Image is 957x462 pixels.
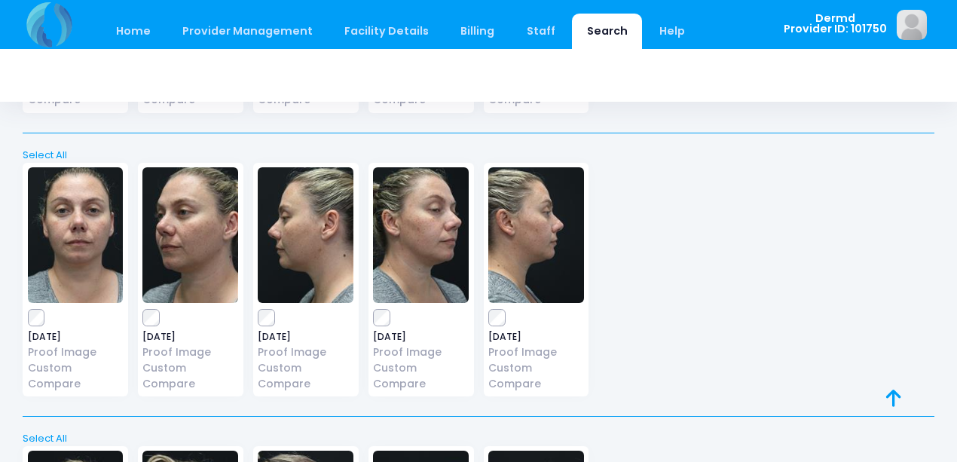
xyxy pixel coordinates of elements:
[28,344,124,360] a: Proof Image
[373,360,469,392] a: Custom Compare
[897,10,927,40] img: image
[446,14,509,49] a: Billing
[258,167,353,303] img: image
[373,344,469,360] a: Proof Image
[142,167,238,303] img: image
[488,332,584,341] span: [DATE]
[373,167,469,303] img: image
[258,344,353,360] a: Proof Image
[645,14,700,49] a: Help
[101,14,165,49] a: Home
[512,14,570,49] a: Staff
[142,360,238,392] a: Custom Compare
[18,431,940,446] a: Select All
[142,332,238,341] span: [DATE]
[28,167,124,303] img: image
[488,344,584,360] a: Proof Image
[258,332,353,341] span: [DATE]
[167,14,327,49] a: Provider Management
[142,344,238,360] a: Proof Image
[373,332,469,341] span: [DATE]
[28,332,124,341] span: [DATE]
[572,14,642,49] a: Search
[28,360,124,392] a: Custom Compare
[784,13,887,35] span: Dermd Provider ID: 101750
[330,14,444,49] a: Facility Details
[488,360,584,392] a: Custom Compare
[258,360,353,392] a: Custom Compare
[488,167,584,303] img: image
[18,148,940,163] a: Select All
